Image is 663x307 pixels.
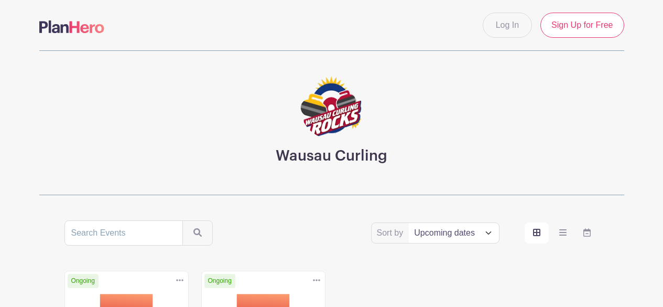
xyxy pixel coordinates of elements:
[377,227,407,239] label: Sort by
[276,147,387,165] h3: Wausau Curling
[64,220,183,246] input: Search Events
[540,13,624,38] a: Sign Up for Free
[483,13,532,38] a: Log In
[525,223,599,244] div: order and view
[300,76,363,139] img: logo-1.png
[39,20,104,33] img: logo-507f7623f17ff9eddc593b1ce0a138ce2505c220e1c5a4e2b4648c50719b7d32.svg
